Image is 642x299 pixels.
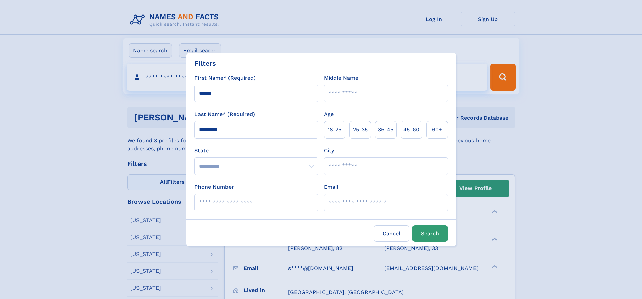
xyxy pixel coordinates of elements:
[194,58,216,68] div: Filters
[378,126,393,134] span: 35‑45
[403,126,419,134] span: 45‑60
[412,225,448,242] button: Search
[194,110,255,118] label: Last Name* (Required)
[194,74,256,82] label: First Name* (Required)
[374,225,409,242] label: Cancel
[324,183,338,191] label: Email
[194,147,318,155] label: State
[324,110,334,118] label: Age
[194,183,234,191] label: Phone Number
[432,126,442,134] span: 60+
[328,126,341,134] span: 18‑25
[324,147,334,155] label: City
[353,126,368,134] span: 25‑35
[324,74,358,82] label: Middle Name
